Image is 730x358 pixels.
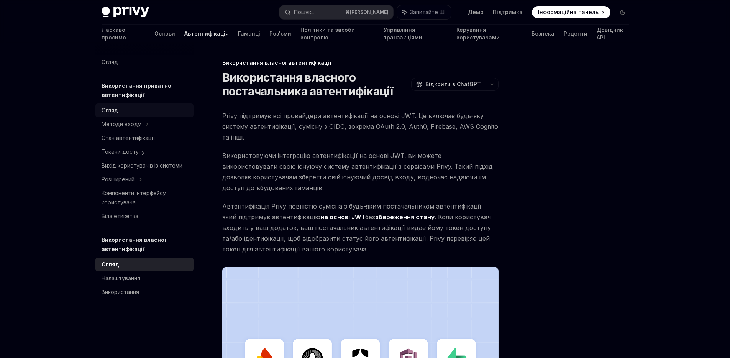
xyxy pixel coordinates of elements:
a: Керування користувачами [456,25,522,43]
a: Вихід користувачів із системи [95,159,194,172]
font: Privy підтримує всі провайдери автентифікації на основі JWT. Це включає будь-яку систему автентиф... [222,112,498,141]
font: Демо [468,9,484,15]
a: Управління транзакціями [384,25,447,43]
font: Огляд [102,107,118,113]
font: Гаманці [238,30,260,37]
font: Автентифікація Privy повністю сумісна з будь-яким постачальником автентифікації, який підтримує а... [222,202,483,221]
font: Токени доступу [102,148,145,155]
font: Стан автентифікації [102,135,155,141]
font: Управління транзакціями [384,26,422,41]
font: Політики та засоби контролю [300,26,355,41]
a: Стан автентифікації [95,131,194,145]
a: Компоненти інтерфейсу користувача [95,186,194,209]
font: Відкрити в ChatGPT [425,81,481,87]
font: Налаштування [102,275,140,281]
a: Автентифікація [184,25,229,43]
a: Огляд [95,258,194,271]
font: Інформаційна панель [538,9,599,15]
a: збереження стану [375,213,435,221]
font: Методи входу [102,121,141,127]
a: Основи [154,25,175,43]
button: Увімкнути/вимкнути темний режим [617,6,629,18]
a: Роз'єми [269,25,291,43]
a: Ласкаво просимо [102,25,146,43]
font: Використання приватної автентифікації [102,82,173,98]
font: Використання власного постачальника автентифікації [222,71,394,98]
font: Розширений [102,176,135,182]
button: Запитайте ШІ [397,5,451,19]
font: Пошук... [294,9,315,15]
font: Роз'єми [269,30,291,37]
a: Інформаційна панель [532,6,610,18]
font: ⌘ [345,9,350,15]
font: Компоненти інтерфейсу користувача [102,190,166,205]
a: Токени доступу [95,145,194,159]
font: Основи [154,30,175,37]
font: Безпека [532,30,554,37]
a: Безпека [532,25,554,43]
font: Використання власної автентифікації [102,236,166,252]
a: Довідник API [597,25,629,43]
font: Вихід користувачів із системи [102,162,182,169]
button: Пошук...⌘[PERSON_NAME] [279,5,393,19]
a: Біла етикетка [95,209,194,223]
font: Підтримка [493,9,523,15]
a: Огляд [95,103,194,117]
a: Політики та засоби контролю [300,25,374,43]
font: [PERSON_NAME] [350,9,389,15]
font: Використовуючи інтеграцію автентифікації на основі JWT, ви можете використовувати свою існуючу си... [222,152,493,192]
a: Гаманці [238,25,260,43]
font: Рецепти [564,30,587,37]
font: Запитайте ШІ [410,9,446,15]
a: Демо [468,8,484,16]
font: Огляд [102,261,119,268]
font: Ласкаво просимо [102,26,126,41]
img: темний логотип [102,7,149,18]
font: Керування користувачами [456,26,500,41]
a: на основі JWT [320,213,365,221]
a: Налаштування [95,271,194,285]
font: Автентифікація [184,30,229,37]
a: Підтримка [493,8,523,16]
a: Огляд [95,55,194,69]
font: Огляд [102,59,118,65]
button: Відкрити в ChatGPT [411,78,486,91]
a: Рецепти [564,25,587,43]
a: Використання [95,285,194,299]
font: Біла етикетка [102,213,138,219]
font: Використання [102,289,139,295]
font: Використання власної автентифікації [222,59,331,66]
font: без [365,213,375,221]
font: Довідник API [597,26,623,41]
